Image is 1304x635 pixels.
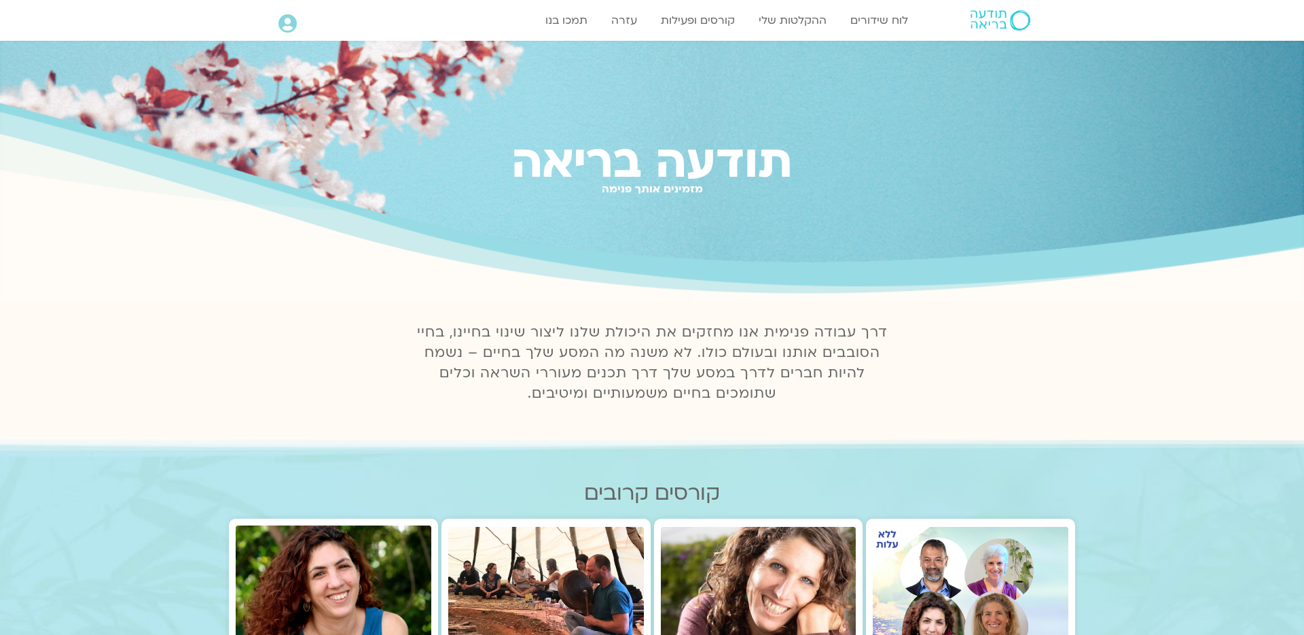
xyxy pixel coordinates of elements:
a: ההקלטות שלי [752,7,833,33]
a: עזרה [604,7,644,33]
a: תמכו בנו [539,7,594,33]
h2: קורסים קרובים [229,481,1075,505]
img: תודעה בריאה [971,10,1030,31]
a: קורסים ופעילות [654,7,742,33]
p: דרך עבודה פנימית אנו מחזקים את היכולת שלנו ליצור שינוי בחיינו, בחיי הסובבים אותנו ובעולם כולו. לא... [409,322,895,404]
a: לוח שידורים [844,7,915,33]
